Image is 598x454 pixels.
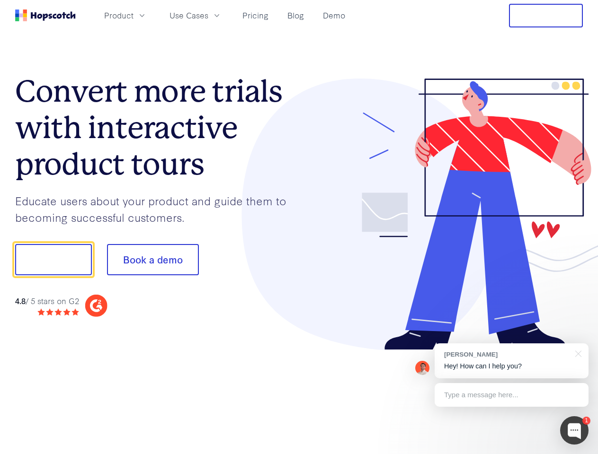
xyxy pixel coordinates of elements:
a: Demo [319,8,349,23]
h1: Convert more trials with interactive product tours [15,73,299,182]
button: Book a demo [107,244,199,275]
button: Use Cases [164,8,227,23]
span: Product [104,9,134,21]
div: / 5 stars on G2 [15,295,79,307]
div: 1 [582,417,590,425]
button: Show me! [15,244,92,275]
p: Educate users about your product and guide them to becoming successful customers. [15,192,299,225]
img: Mark Spera [415,361,429,375]
div: [PERSON_NAME] [444,350,570,359]
a: Home [15,9,76,21]
p: Hey! How can I help you? [444,361,579,371]
a: Blog [284,8,308,23]
a: Pricing [239,8,272,23]
span: Use Cases [170,9,208,21]
button: Free Trial [509,4,583,27]
button: Product [98,8,152,23]
strong: 4.8 [15,295,26,306]
div: Type a message here... [435,383,589,407]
